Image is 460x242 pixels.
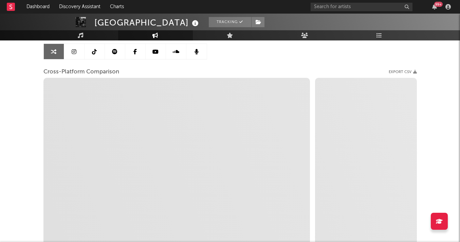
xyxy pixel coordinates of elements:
span: Cross-Platform Comparison [43,68,119,76]
button: Export CSV [389,70,417,74]
div: 99 + [434,2,443,7]
button: 99+ [432,4,437,10]
button: Tracking [209,17,251,27]
div: [GEOGRAPHIC_DATA] [94,17,200,28]
input: Search for artists [311,3,412,11]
